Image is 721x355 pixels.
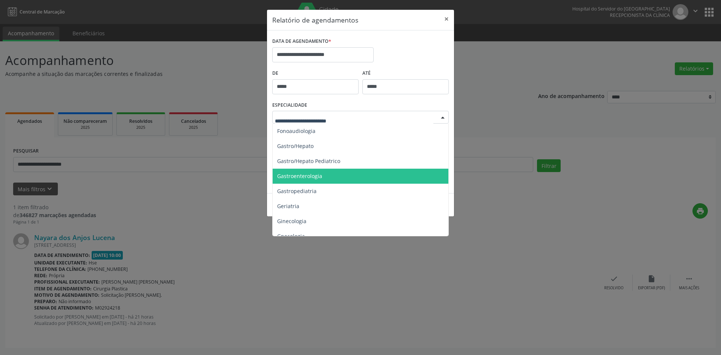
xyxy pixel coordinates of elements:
[277,233,305,240] span: Gnecologia
[277,142,314,150] span: Gastro/Hepato
[277,172,322,180] span: Gastroenterologia
[277,218,306,225] span: Ginecologia
[272,68,359,79] label: De
[272,15,358,25] h5: Relatório de agendamentos
[277,157,340,165] span: Gastro/Hepato Pediatrico
[272,100,307,111] label: ESPECIALIDADE
[439,10,454,28] button: Close
[272,36,331,47] label: DATA DE AGENDAMENTO
[277,127,315,134] span: Fonoaudiologia
[277,187,317,195] span: Gastropediatria
[277,202,299,210] span: Geriatria
[362,68,449,79] label: ATÉ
